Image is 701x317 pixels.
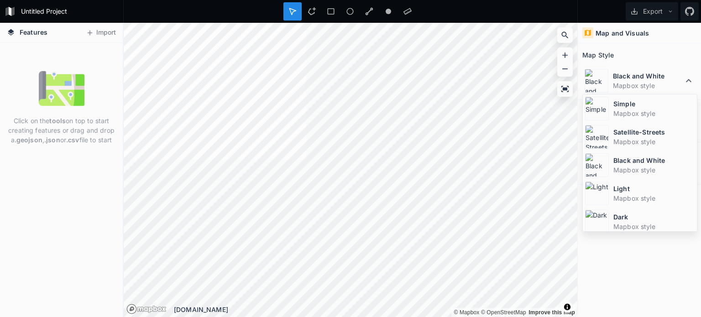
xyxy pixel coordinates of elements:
[562,301,573,312] button: Toggle attribution
[613,193,695,203] dd: Mapbox style
[81,26,120,40] button: Import
[613,99,695,109] dt: Simple
[528,309,575,316] a: Map feedback
[585,97,609,120] img: Simple
[613,212,695,222] dt: Dark
[585,69,608,93] img: Black and White
[20,27,47,37] span: Features
[39,66,84,111] img: empty
[613,109,695,118] dd: Mapbox style
[582,48,614,62] h2: Map Style
[49,117,66,125] strong: tools
[66,136,79,144] strong: .csv
[613,71,683,81] dt: Black and White
[454,309,479,316] a: Mapbox
[585,182,609,205] img: Light
[613,165,695,175] dd: Mapbox style
[44,136,60,144] strong: .json
[613,222,695,231] dd: Mapbox style
[626,2,678,21] button: Export
[613,81,683,90] dd: Mapbox style
[565,302,570,312] span: Toggle attribution
[585,125,609,149] img: Satellite-Streets
[613,184,695,193] dt: Light
[585,210,609,234] img: Dark
[7,116,116,145] p: Click on the on top to start creating features or drag and drop a , or file to start
[613,127,695,137] dt: Satellite-Streets
[613,156,695,165] dt: Black and White
[613,137,695,146] dd: Mapbox style
[596,28,649,38] h4: Map and Visuals
[15,136,42,144] strong: .geojson
[126,304,137,314] a: Mapbox logo
[174,305,577,314] div: [DOMAIN_NAME]
[126,304,167,314] a: Mapbox logo
[481,309,526,316] a: OpenStreetMap
[585,153,609,177] img: Black and White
